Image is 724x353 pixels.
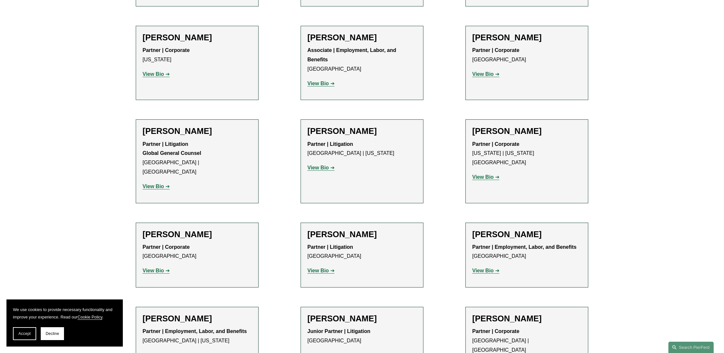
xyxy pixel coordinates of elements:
p: [GEOGRAPHIC_DATA] | [US_STATE] [143,327,252,346]
p: [GEOGRAPHIC_DATA] [472,46,581,65]
h2: [PERSON_NAME] [472,229,581,239]
strong: View Bio [472,174,494,180]
h2: [PERSON_NAME] [472,33,581,43]
p: We use cookies to provide necessary functionality and improve your experience. Read our . [13,306,116,321]
button: Decline [41,327,64,340]
span: Decline [46,331,59,336]
strong: Partner | Corporate [472,141,519,147]
h2: [PERSON_NAME] [143,33,252,43]
strong: View Bio [143,71,164,77]
p: [GEOGRAPHIC_DATA] [472,243,581,261]
button: Accept [13,327,36,340]
strong: View Bio [307,81,329,86]
a: View Bio [307,165,335,170]
a: View Bio [307,81,335,86]
a: View Bio [472,268,499,273]
strong: Partner | Corporate [472,47,519,53]
p: [GEOGRAPHIC_DATA] [307,243,417,261]
strong: Partner | Employment, Labor, and Benefits [143,328,247,334]
strong: Partner | Corporate [143,47,190,53]
h2: [PERSON_NAME] [307,33,417,43]
h2: [PERSON_NAME] [307,229,417,239]
strong: Partner | Employment, Labor, and Benefits [472,244,577,250]
p: [US_STATE] [143,46,252,65]
a: View Bio [307,268,335,273]
p: [GEOGRAPHIC_DATA] [307,327,417,346]
strong: Partner | Corporate [472,328,519,334]
a: Cookie Policy [78,315,102,319]
a: View Bio [472,71,499,77]
a: View Bio [472,174,499,180]
strong: View Bio [143,184,164,189]
p: [US_STATE] | [US_STATE][GEOGRAPHIC_DATA] [472,140,581,167]
strong: View Bio [472,268,494,273]
span: Accept [18,331,31,336]
p: [GEOGRAPHIC_DATA] | [GEOGRAPHIC_DATA] [143,140,252,177]
strong: Partner | Litigation [307,244,353,250]
strong: Partner | Litigation Global General Counsel [143,141,201,156]
h2: [PERSON_NAME] [307,314,417,324]
a: View Bio [143,268,170,273]
p: [GEOGRAPHIC_DATA] [307,46,417,74]
section: Cookie banner [6,299,123,347]
h2: [PERSON_NAME] [472,314,581,324]
strong: View Bio [472,71,494,77]
a: Search this site [668,342,714,353]
p: [GEOGRAPHIC_DATA] [143,243,252,261]
strong: Partner | Litigation [307,141,353,147]
a: View Bio [143,184,170,189]
h2: [PERSON_NAME] [307,126,417,136]
strong: View Bio [307,268,329,273]
h2: [PERSON_NAME] [472,126,581,136]
strong: View Bio [143,268,164,273]
strong: Partner | Corporate [143,244,190,250]
p: [GEOGRAPHIC_DATA] | [US_STATE] [307,140,417,158]
strong: Junior Partner | Litigation [307,328,370,334]
strong: View Bio [307,165,329,170]
h2: [PERSON_NAME] [143,314,252,324]
a: View Bio [143,71,170,77]
strong: Associate | Employment, Labor, and Benefits [307,47,398,62]
h2: [PERSON_NAME] [143,126,252,136]
h2: [PERSON_NAME] [143,229,252,239]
